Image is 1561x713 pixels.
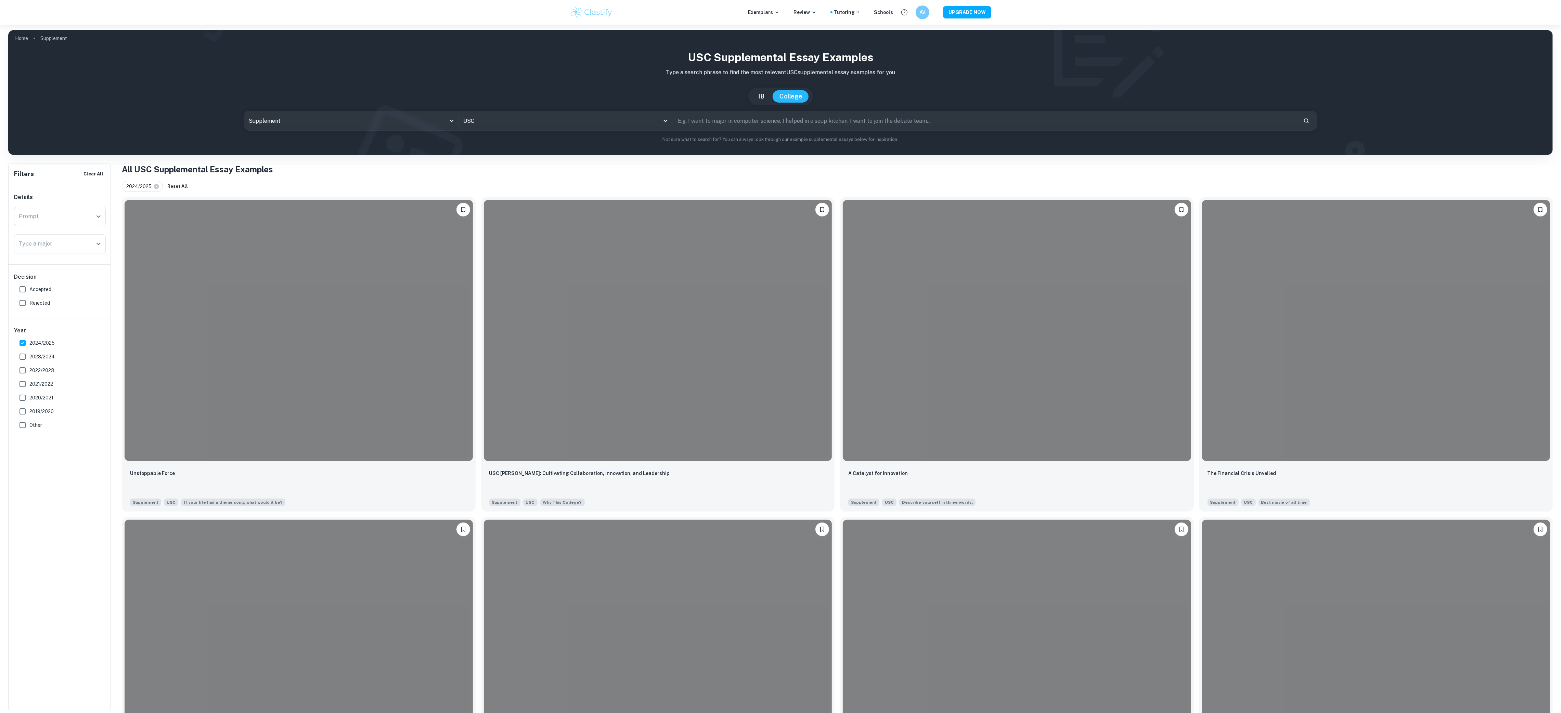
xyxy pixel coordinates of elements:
span: 2021/2022 [29,380,53,388]
a: Schools [874,9,893,16]
button: Bookmark [815,203,829,216]
button: Open [94,239,103,249]
img: Clastify logo [570,5,613,19]
button: Reset All [166,181,190,192]
button: Bookmark [1175,203,1188,216]
span: USC [164,499,178,506]
span: Supplement [130,499,161,506]
span: Describe how you plan to pursue your academic interests and why you want to explore them at USC s... [540,498,585,506]
button: Help and Feedback [899,6,910,18]
p: Supplement [40,35,67,42]
span: Supplement [489,499,520,506]
span: Supplement [1208,499,1239,506]
p: The Financial Crisis Unveiled [1208,470,1276,477]
span: Supplement [848,499,879,506]
button: Open [94,212,103,221]
h1: USC Supplemental Essay Examples [14,49,1547,66]
button: IB [752,90,772,103]
span: If your life had a theme song, what would it be? [181,498,285,506]
button: Bookmark [1534,523,1547,536]
a: BookmarkA Catalyst for InnovationSupplementUSCDescribe yourself in three words. [840,197,1194,512]
img: profile cover [8,30,1553,155]
h6: Year [14,327,106,335]
h6: Details [14,193,106,201]
a: Home [15,34,28,43]
button: Bookmark [1175,523,1188,536]
h6: AV [919,9,927,16]
p: Not sure what to search for? You can always look through our example supplemental essays below fo... [14,136,1547,143]
span: Other [29,421,42,429]
button: Clear All [82,169,105,179]
input: E.g. I want to major in computer science, I helped in a soup kitchen, I want to join the debate t... [673,111,1298,130]
span: Describe yourself in three words. [902,499,973,505]
button: Bookmark [456,523,470,536]
span: USC [882,499,896,506]
p: Type a search phrase to find the most relevant USC supplemental essay examples for you [14,68,1547,77]
span: Best movie of all time [1261,499,1307,505]
button: Open [661,116,670,126]
span: USC [1241,499,1256,506]
button: UPGRADE NOW [943,6,991,18]
span: Accepted [29,286,51,293]
div: 2024/2025 [122,181,163,192]
a: BookmarkUnstoppable ForceSupplementUSCIf your life had a theme song, what would it be? [122,197,476,512]
a: Tutoring [834,9,860,16]
button: Bookmark [456,203,470,216]
p: Review [794,9,817,16]
p: USC Marshall: Cultivating Collaboration, Innovation, and Leadership [489,470,670,477]
span: Best movie of all time [1259,498,1310,506]
button: Search [1301,115,1312,127]
span: Describe yourself in three words. [899,498,976,506]
button: AV [916,5,929,19]
button: Bookmark [815,523,829,536]
span: Why This College? [543,499,582,505]
span: USC [523,499,538,506]
p: Unstoppable Force [130,470,175,477]
a: BookmarkThe Financial Crisis UnveiledSupplementUSCBest movie of all time [1199,197,1553,512]
button: Bookmark [1534,203,1547,216]
span: 2020/2021 [29,394,53,401]
button: College [773,90,810,103]
span: 2024/2025 [29,339,55,347]
span: If your life had a theme song, what would it be? [184,499,283,505]
span: 2023/2024 [29,353,55,360]
span: Rejected [29,299,50,307]
p: A Catalyst for Innovation [848,470,908,477]
p: Exemplars [748,9,780,16]
span: 2024/2025 [126,183,155,190]
span: 2022/2023 [29,367,54,374]
div: Supplement [244,111,458,130]
a: BookmarkUSC Marshall: Cultivating Collaboration, Innovation, and LeadershipSupplementUSCDescribe ... [481,197,835,512]
span: 2019/2020 [29,408,54,415]
h6: Filters [14,169,34,179]
h6: Decision [14,273,106,281]
h1: All USC Supplemental Essay Examples [122,163,1553,175]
